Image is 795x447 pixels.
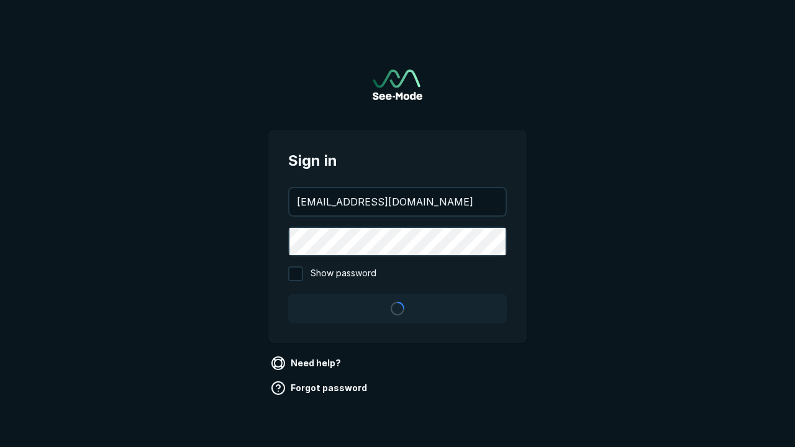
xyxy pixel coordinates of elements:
input: your@email.com [289,188,506,215]
span: Sign in [288,150,507,172]
a: Need help? [268,353,346,373]
a: Go to sign in [373,70,422,100]
img: See-Mode Logo [373,70,422,100]
a: Forgot password [268,378,372,398]
span: Show password [311,266,376,281]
